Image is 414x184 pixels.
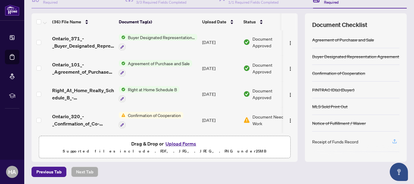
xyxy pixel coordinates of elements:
span: Document Approved [252,35,290,49]
button: Upload Forms [164,140,198,148]
span: Drag & Drop or [131,140,198,148]
span: Previous Tab [36,167,62,177]
img: Document Status [243,91,250,97]
button: Logo [285,89,295,99]
div: Agreement of Purchase and Sale [312,36,374,43]
td: [DATE] [200,29,241,55]
img: Logo [288,66,293,71]
button: Logo [285,115,295,125]
div: Buyer Designated Representation Agreement [312,53,399,60]
span: Confirmation of Cooperation [125,112,183,119]
div: FINTRAC ID(s) (Buyer) [312,86,354,93]
span: Status [243,18,256,25]
img: Document Status [243,39,250,45]
span: (36) File Name [52,18,81,25]
img: Document Status [243,117,250,123]
span: Buyer Designated Representation Agreement [125,34,197,41]
img: Status Icon [119,60,125,67]
button: Open asap [390,163,408,181]
img: Logo [288,41,293,45]
div: Confirmation of Cooperation [312,70,365,76]
span: Ontario_101_-_Agreement_of_Purchase_and_Sale_-_Condominium_Resale.pdf [52,61,114,75]
span: Document Checklist [312,21,367,29]
img: Status Icon [119,86,125,93]
span: Right_At_Home_Realty_Schedule_B_-_Agreement_of_Purchase_and_Sale.pdf [52,87,114,101]
img: Logo [288,118,293,123]
th: Status [241,13,292,30]
div: Receipt of Funds Record [312,138,358,145]
img: logo [5,5,19,16]
th: Document Tag(s) [116,13,200,30]
span: Agreement of Purchase and Sale [125,60,192,67]
span: HA [8,168,16,176]
th: (36) File Name [50,13,116,30]
button: Status IconAgreement of Purchase and Sale [119,60,192,76]
span: Ontario_371_-_Buyer_Designated_Representation_Agreement_-_Authority_for_Purchase_or_Lease.pdf [52,35,114,49]
img: Document Status [243,65,250,72]
span: Document Approved [252,62,290,75]
button: Previous Tab [32,167,66,177]
span: Drag & Drop orUpload FormsSupported files include .PDF, .JPG, .JPEG, .PNG under25MB [39,136,290,159]
span: Document Approved [252,87,290,101]
div: Notice of Fulfillment / Waiver [312,120,366,126]
td: [DATE] [200,55,241,81]
span: Document Needs Work [252,113,290,127]
span: Ontario_320_-_Confirmation_of_Co-operation_and_Representation.pdf [52,113,114,127]
button: Status IconConfirmation of Cooperation [119,112,183,128]
button: Logo [285,37,295,47]
button: Status IconRight at Home Schedule B [119,86,179,102]
td: [DATE] [200,107,241,133]
td: [DATE] [200,81,241,107]
th: Upload Date [200,13,241,30]
img: Status Icon [119,34,125,41]
span: Right at Home Schedule B [125,86,179,93]
div: MLS Sold Print Out [312,103,348,110]
button: Status IconBuyer Designated Representation Agreement [119,34,197,50]
img: Status Icon [119,112,125,119]
button: Logo [285,63,295,73]
p: Supported files include .PDF, .JPG, .JPEG, .PNG under 25 MB [43,148,286,155]
img: Logo [288,92,293,97]
span: Upload Date [202,18,226,25]
button: Next Tab [71,167,98,177]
